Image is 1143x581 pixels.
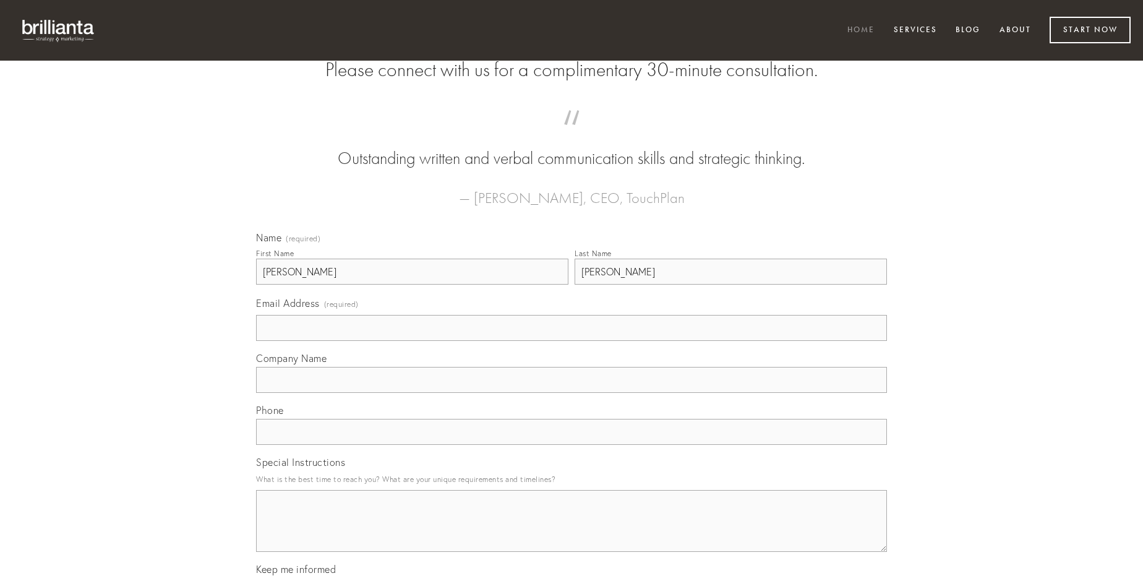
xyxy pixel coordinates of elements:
[324,296,359,312] span: (required)
[575,249,612,258] div: Last Name
[991,20,1039,41] a: About
[948,20,988,41] a: Blog
[256,249,294,258] div: First Name
[256,231,281,244] span: Name
[256,456,345,468] span: Special Instructions
[276,123,867,171] blockquote: Outstanding written and verbal communication skills and strategic thinking.
[12,12,105,48] img: brillianta - research, strategy, marketing
[1050,17,1131,43] a: Start Now
[256,563,336,575] span: Keep me informed
[839,20,883,41] a: Home
[886,20,945,41] a: Services
[256,404,284,416] span: Phone
[276,171,867,210] figcaption: — [PERSON_NAME], CEO, TouchPlan
[256,352,327,364] span: Company Name
[256,471,887,488] p: What is the best time to reach you? What are your unique requirements and timelines?
[256,297,320,309] span: Email Address
[286,235,320,243] span: (required)
[256,58,887,82] h2: Please connect with us for a complimentary 30-minute consultation.
[276,123,867,147] span: “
